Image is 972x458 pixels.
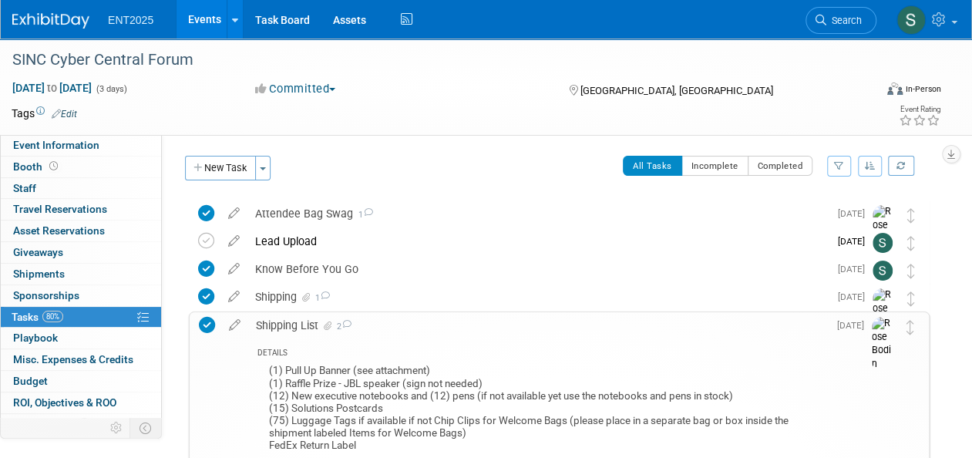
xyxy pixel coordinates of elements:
[257,348,828,361] div: DETAILS
[13,224,105,237] span: Asset Reservations
[826,15,862,26] span: Search
[13,332,58,344] span: Playbook
[838,236,873,247] span: [DATE]
[45,82,59,94] span: to
[247,284,829,310] div: Shipping
[838,291,873,302] span: [DATE]
[907,236,915,251] i: Move task
[103,418,130,438] td: Personalize Event Tab Strip
[313,293,330,303] span: 1
[838,264,873,274] span: [DATE]
[247,256,829,282] div: Know Before You Go
[1,178,161,199] a: Staff
[13,160,61,173] span: Booth
[873,233,893,253] img: Stephanie Silva
[13,203,107,215] span: Travel Reservations
[79,418,90,429] span: 4
[1,264,161,285] a: Shipments
[13,289,79,301] span: Sponsorships
[1,135,161,156] a: Event Information
[806,80,941,103] div: Event Format
[906,320,914,335] i: Move task
[1,285,161,306] a: Sponsorships
[13,353,133,365] span: Misc. Expenses & Credits
[623,156,682,176] button: All Tasks
[12,106,77,121] td: Tags
[887,83,903,95] img: Format-Inperson.png
[1,199,161,220] a: Travel Reservations
[13,182,36,194] span: Staff
[873,261,893,281] img: Stephanie Silva
[248,312,828,338] div: Shipping List
[806,7,876,34] a: Search
[907,264,915,278] i: Move task
[13,139,99,151] span: Event Information
[220,262,247,276] a: edit
[1,392,161,413] a: ROI, Objectives & ROO
[42,311,63,322] span: 80%
[220,290,247,304] a: edit
[580,85,773,96] span: [GEOGRAPHIC_DATA], [GEOGRAPHIC_DATA]
[1,371,161,392] a: Budget
[873,288,896,343] img: Rose Bodin
[907,208,915,223] i: Move task
[907,291,915,306] i: Move task
[185,156,256,180] button: New Task
[1,242,161,263] a: Giveaways
[250,81,341,97] button: Committed
[46,160,61,172] span: Booth not reserved yet
[220,207,247,221] a: edit
[12,311,63,323] span: Tasks
[837,320,872,331] span: [DATE]
[12,81,92,95] span: [DATE] [DATE]
[52,109,77,120] a: Edit
[247,200,829,227] div: Attendee Bag Swag
[13,396,116,409] span: ROI, Objectives & ROO
[7,46,862,74] div: SINC Cyber Central Forum
[748,156,813,176] button: Completed
[1,414,161,435] a: Attachments4
[13,375,48,387] span: Budget
[1,349,161,370] a: Misc. Expenses & Credits
[873,205,896,260] img: Rose Bodin
[888,156,914,176] a: Refresh
[221,318,248,332] a: edit
[353,210,373,220] span: 1
[1,328,161,349] a: Playbook
[220,234,247,248] a: edit
[1,157,161,177] a: Booth
[335,322,351,332] span: 2
[905,83,941,95] div: In-Person
[12,13,89,29] img: ExhibitDay
[872,317,895,372] img: Rose Bodin
[13,418,90,430] span: Attachments
[108,14,153,26] span: ENT2025
[13,268,65,280] span: Shipments
[247,228,829,254] div: Lead Upload
[1,221,161,241] a: Asset Reservations
[13,246,63,258] span: Giveaways
[130,418,162,438] td: Toggle Event Tabs
[681,156,748,176] button: Incomplete
[838,208,873,219] span: [DATE]
[1,307,161,328] a: Tasks80%
[896,5,926,35] img: Stephanie Silva
[899,106,940,113] div: Event Rating
[95,84,127,94] span: (3 days)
